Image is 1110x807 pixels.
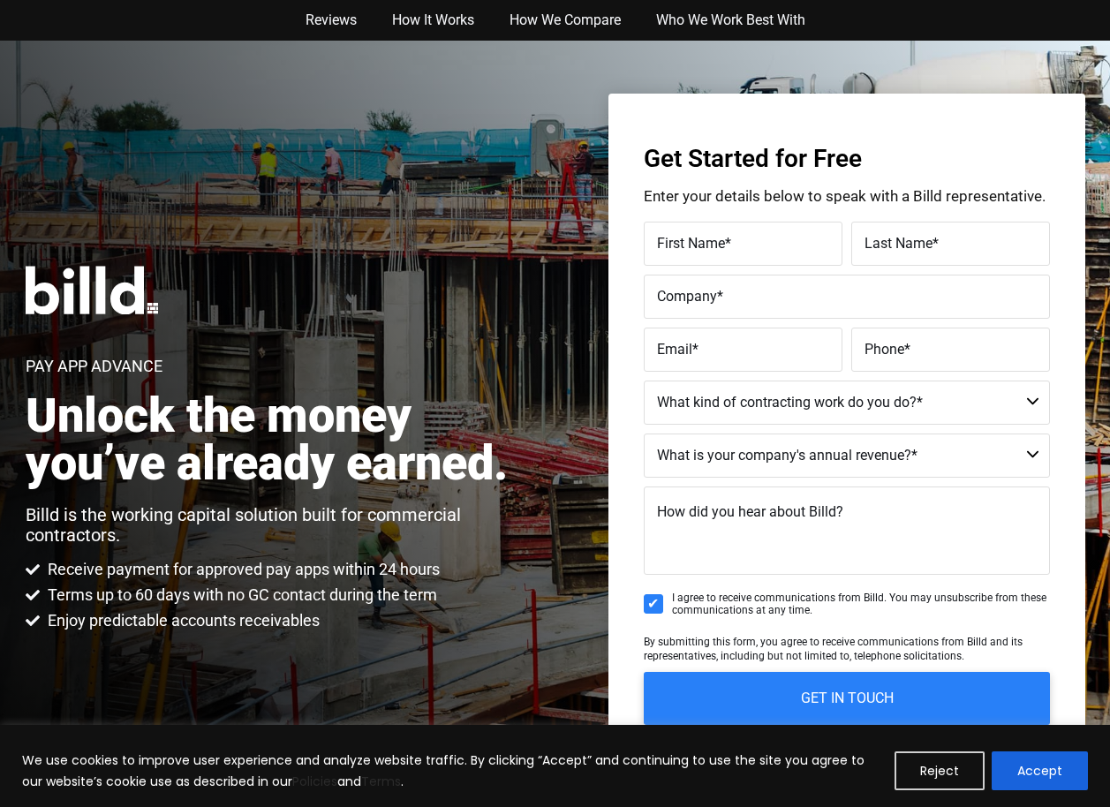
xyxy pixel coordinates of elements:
input: GET IN TOUCH [644,672,1050,725]
span: By submitting this form, you agree to receive communications from Billd and its representatives, ... [644,636,1023,662]
span: Company [657,288,717,305]
h2: Unlock the money you’ve already earned. [26,392,526,487]
input: I agree to receive communications from Billd. You may unsubscribe from these communications at an... [644,594,663,614]
h3: Get Started for Free [644,147,1050,171]
p: We use cookies to improve user experience and analyze website traffic. By clicking “Accept” and c... [22,750,881,792]
p: Billd is the working capital solution built for commercial contractors. [26,505,526,546]
a: Terms [361,773,401,790]
span: Receive payment for approved pay apps within 24 hours [43,559,440,580]
span: Email [657,341,692,358]
p: Enter your details below to speak with a Billd representative. [644,189,1050,204]
span: I agree to receive communications from Billd. You may unsubscribe from these communications at an... [672,592,1050,617]
span: Last Name [865,235,933,252]
span: Terms up to 60 days with no GC contact during the term [43,585,437,606]
span: How did you hear about Billd? [657,503,843,520]
button: Accept [992,751,1088,790]
span: Enjoy predictable accounts receivables [43,610,320,631]
span: First Name [657,235,725,252]
button: Reject [895,751,985,790]
h1: Pay App Advance [26,358,162,374]
a: Policies [292,773,337,790]
span: Phone [865,341,904,358]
